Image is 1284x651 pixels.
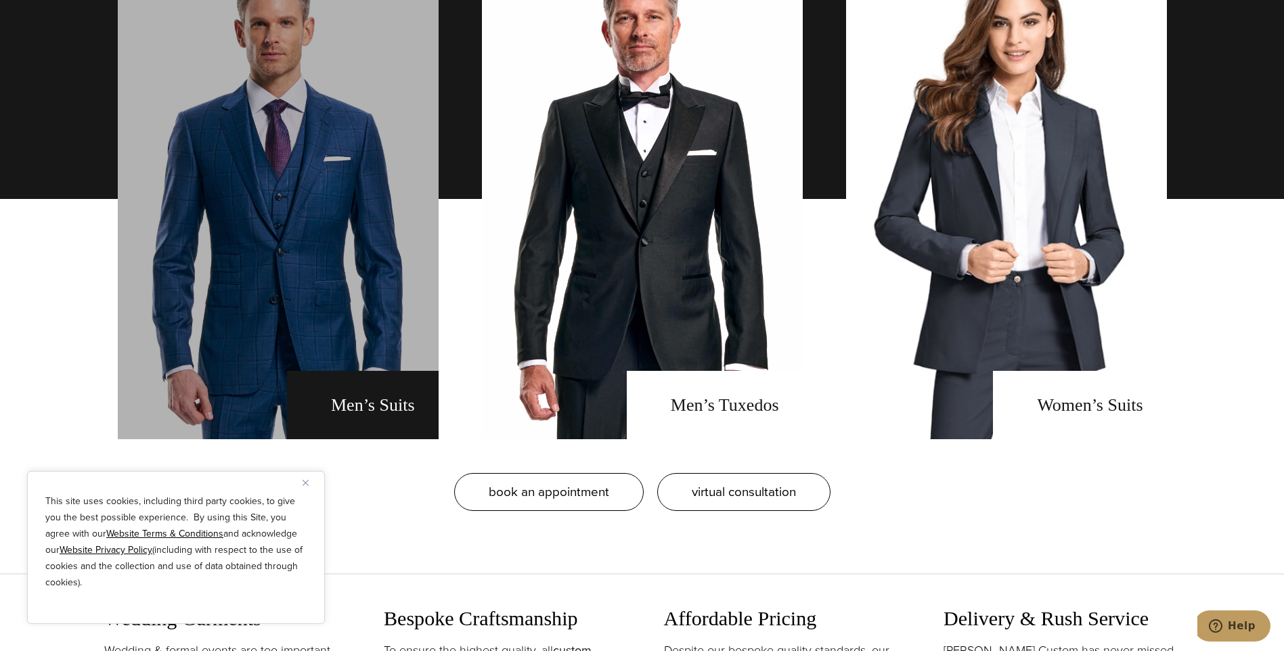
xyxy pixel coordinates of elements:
[303,474,319,491] button: Close
[60,543,152,557] a: Website Privacy Policy
[664,606,901,631] h3: Affordable Pricing
[944,606,1180,631] h3: Delivery & Rush Service
[1197,610,1270,644] iframe: Opens a widget where you can chat to one of our agents
[489,482,609,501] span: book an appointment
[45,493,307,591] p: This site uses cookies, including third party cookies, to give you the best possible experience. ...
[303,480,309,486] img: Close
[106,526,223,541] a: Website Terms & Conditions
[454,473,644,511] a: book an appointment
[657,473,831,511] a: virtual consultation
[384,606,621,631] h3: Bespoke Craftsmanship
[692,482,796,501] span: virtual consultation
